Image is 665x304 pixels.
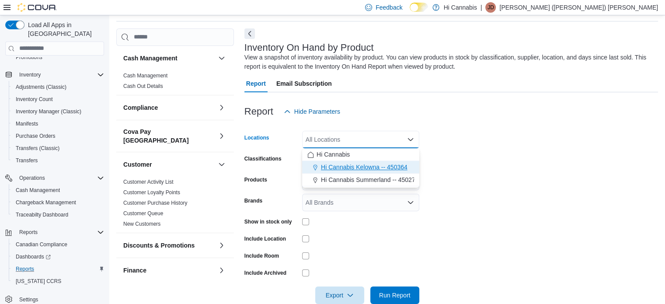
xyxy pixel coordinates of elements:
[12,252,104,262] span: Dashboards
[123,200,188,206] a: Customer Purchase History
[9,184,108,196] button: Cash Management
[480,2,482,13] p: |
[123,210,163,217] a: Customer Queue
[9,209,108,221] button: Traceabilty Dashboard
[16,173,104,183] span: Operations
[12,119,42,129] a: Manifests
[123,83,163,90] span: Cash Out Details
[294,107,340,116] span: Hide Parameters
[123,241,195,250] h3: Discounts & Promotions
[123,179,174,185] a: Customer Activity List
[12,82,70,92] a: Adjustments (Classic)
[12,185,63,196] a: Cash Management
[12,210,72,220] a: Traceabilty Dashboard
[9,251,108,263] a: Dashboards
[16,227,104,238] span: Reports
[12,143,63,154] a: Transfers (Classic)
[216,240,227,251] button: Discounts & Promotions
[12,155,41,166] a: Transfers
[410,3,428,12] input: Dark Mode
[123,83,163,89] a: Cash Out Details
[216,159,227,170] button: Customer
[16,120,38,127] span: Manifests
[244,197,262,204] label: Brands
[24,21,104,38] span: Load All Apps in [GEOGRAPHIC_DATA]
[485,2,496,13] div: Jeff (Dumas) Norodom Chiang
[16,241,67,248] span: Canadian Compliance
[16,187,60,194] span: Cash Management
[123,127,215,145] button: Cova Pay [GEOGRAPHIC_DATA]
[17,3,57,12] img: Cova
[216,131,227,141] button: Cova Pay [GEOGRAPHIC_DATA]
[12,276,104,287] span: Washington CCRS
[123,266,215,275] button: Finance
[16,145,59,152] span: Transfers (Classic)
[244,53,654,71] div: View a snapshot of inventory availability by product. You can view products in stock by classific...
[244,176,267,183] label: Products
[9,81,108,93] button: Adjustments (Classic)
[123,199,188,206] span: Customer Purchase History
[376,3,402,12] span: Feedback
[12,52,104,63] span: Promotions
[12,197,80,208] a: Chargeback Management
[9,51,108,63] button: Promotions
[123,103,158,112] h3: Compliance
[9,154,108,167] button: Transfers
[244,252,279,259] label: Include Room
[123,189,180,196] a: Customer Loyalty Points
[321,163,407,171] span: Hi Cannabis Kelowna -- 450364
[12,210,104,220] span: Traceabilty Dashboard
[2,172,108,184] button: Operations
[12,131,104,141] span: Purchase Orders
[12,119,104,129] span: Manifests
[116,177,234,233] div: Customer
[123,221,160,227] a: New Customers
[407,136,414,143] button: Close list of options
[244,155,282,162] label: Classifications
[244,134,269,141] label: Locations
[19,71,41,78] span: Inventory
[9,118,108,130] button: Manifests
[276,75,332,92] span: Email Subscription
[16,199,76,206] span: Chargeback Management
[244,42,374,53] h3: Inventory On Hand by Product
[302,148,419,161] button: Hi Cannabis
[12,52,46,63] a: Promotions
[12,106,104,117] span: Inventory Manager (Classic)
[16,157,38,164] span: Transfers
[12,276,65,287] a: [US_STATE] CCRS
[12,94,56,105] a: Inventory Count
[16,70,104,80] span: Inventory
[317,150,350,159] span: Hi Cannabis
[12,143,104,154] span: Transfers (Classic)
[123,241,215,250] button: Discounts & Promotions
[315,287,364,304] button: Export
[16,54,42,61] span: Promotions
[16,70,44,80] button: Inventory
[379,291,411,300] span: Run Report
[12,185,104,196] span: Cash Management
[12,106,85,117] a: Inventory Manager (Classic)
[9,238,108,251] button: Canadian Compliance
[12,131,59,141] a: Purchase Orders
[16,84,66,91] span: Adjustments (Classic)
[9,263,108,275] button: Reports
[16,133,56,140] span: Purchase Orders
[12,197,104,208] span: Chargeback Management
[244,28,255,39] button: Next
[9,196,108,209] button: Chargeback Management
[9,275,108,287] button: [US_STATE] CCRS
[487,2,494,13] span: JD
[9,105,108,118] button: Inventory Manager (Classic)
[123,160,215,169] button: Customer
[12,239,104,250] span: Canadian Compliance
[16,253,51,260] span: Dashboards
[244,218,292,225] label: Show in stock only
[123,73,167,79] a: Cash Management
[216,265,227,276] button: Finance
[2,69,108,81] button: Inventory
[320,287,359,304] span: Export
